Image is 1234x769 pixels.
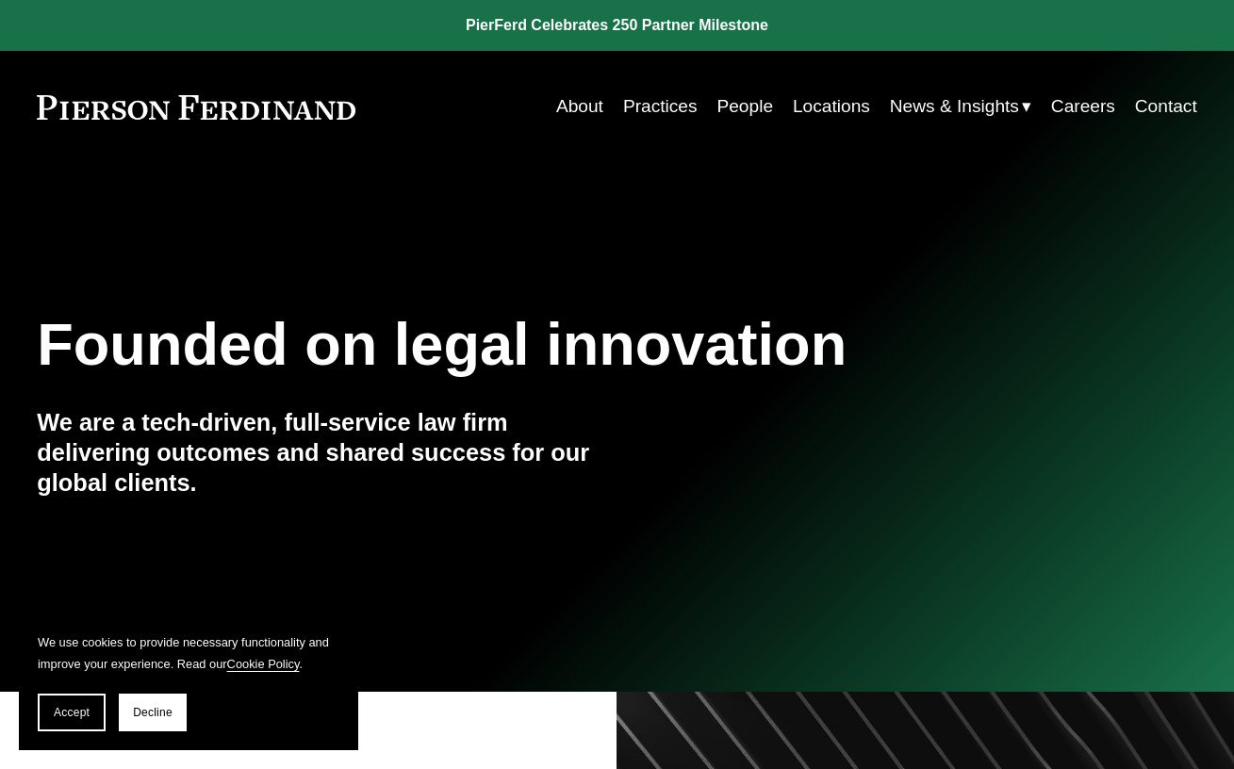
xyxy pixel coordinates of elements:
[793,89,870,124] a: Locations
[890,89,1031,124] a: folder dropdown
[227,657,300,671] a: Cookie Policy
[37,310,1003,378] h1: Founded on legal innovation
[716,89,773,124] a: People
[1135,89,1197,124] a: Contact
[54,706,90,719] span: Accept
[38,694,106,731] button: Accept
[623,89,698,124] a: Practices
[38,631,339,675] p: We use cookies to provide necessary functionality and improve your experience. Read our .
[1051,89,1115,124] a: Careers
[19,613,358,750] section: Cookie banner
[890,90,1019,123] span: News & Insights
[119,694,187,731] button: Decline
[556,89,603,124] a: About
[133,706,173,719] span: Decline
[37,407,617,499] h4: We are a tech-driven, full-service law firm delivering outcomes and shared success for our global...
